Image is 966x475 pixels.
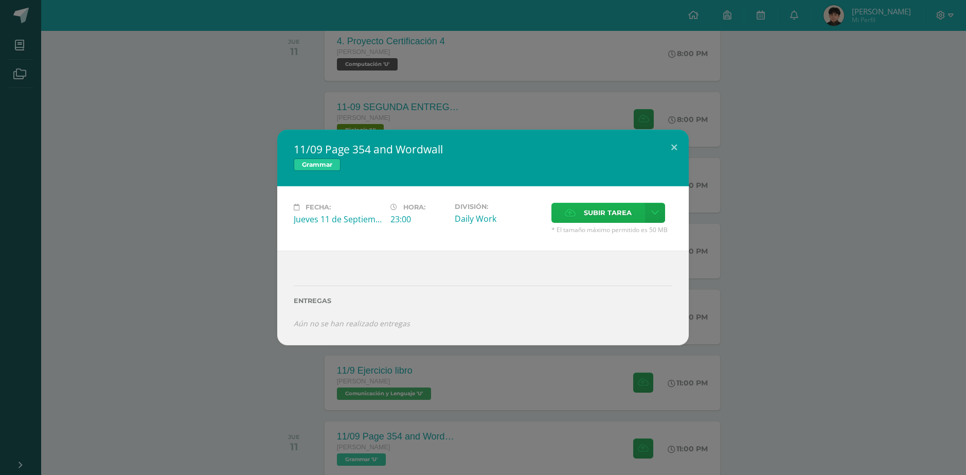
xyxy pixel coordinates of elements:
label: División: [455,203,543,210]
span: Grammar [294,159,341,171]
div: Jueves 11 de Septiembre [294,214,382,225]
span: Hora: [403,203,425,211]
div: Daily Work [455,213,543,224]
span: Fecha: [306,203,331,211]
button: Close (Esc) [659,130,689,165]
h2: 11/09 Page 354 and Wordwall [294,142,672,156]
span: Subir tarea [584,203,632,222]
span: * El tamaño máximo permitido es 50 MB [551,225,672,234]
i: Aún no se han realizado entregas [294,319,410,328]
label: Entregas [294,297,672,305]
div: 23:00 [390,214,446,225]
